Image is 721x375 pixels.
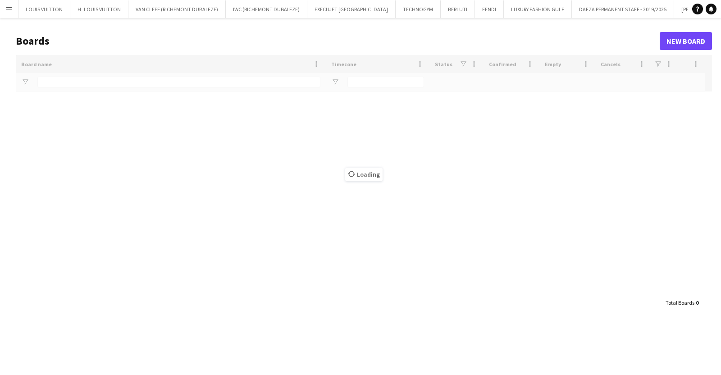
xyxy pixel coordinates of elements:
button: FENDI [475,0,504,18]
h1: Boards [16,34,660,48]
button: H_LOUIS VUITTON [70,0,128,18]
span: Loading [345,168,383,181]
button: IWC (RICHEMONT DUBAI FZE) [226,0,307,18]
div: : [666,294,698,311]
button: EXECUJET [GEOGRAPHIC_DATA] [307,0,396,18]
button: DAFZA PERMANENT STAFF - 2019/2025 [572,0,674,18]
button: TECHNOGYM [396,0,441,18]
button: VAN CLEEF (RICHEMONT DUBAI FZE) [128,0,226,18]
span: 0 [696,299,698,306]
span: Total Boards [666,299,694,306]
button: LUXURY FASHION GULF [504,0,572,18]
button: BERLUTI [441,0,475,18]
a: New Board [660,32,712,50]
button: LOUIS VUITTON [18,0,70,18]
